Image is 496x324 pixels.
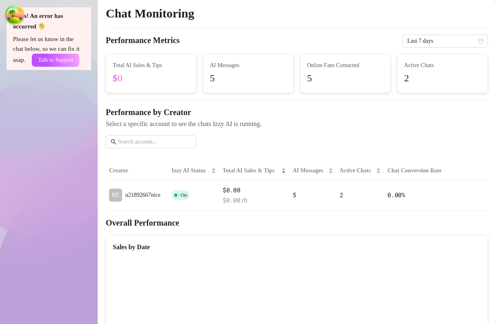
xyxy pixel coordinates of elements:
span: Select a specific account to see the chats Izzy AI is running. [106,119,488,129]
span: Talk to Support [38,57,73,63]
span: search [111,139,116,145]
span: 5 [307,71,384,86]
span: Last 7 days [407,35,483,47]
span: 0.00 % [387,191,405,199]
span: 5 [293,191,296,199]
h4: Overall Performance [106,217,488,228]
th: Active Chats [336,161,384,180]
span: Please let us know in the chat below, so we can fix it asap. [13,36,80,63]
h4: Performance by Creator [106,107,488,118]
th: Total AI Sales & Tips [219,161,289,180]
th: Chat Conversion Rate [384,161,450,180]
span: calendar [479,39,483,43]
span: Total AI Sales & Tips [113,61,190,70]
span: $0.00 [223,185,286,195]
span: Online Fans Contacted [307,61,384,70]
th: Izzy AI Status [168,161,219,180]
h4: Performance Metrics [106,35,180,48]
th: Creator [106,161,168,180]
span: AI Messages [210,61,287,70]
h2: Chat Monitoring [106,6,194,21]
span: 2 [404,71,481,86]
th: AI Messages [289,161,336,180]
span: 2 [340,191,343,199]
span: BE [112,191,119,200]
span: Active Chats [404,61,481,70]
span: On [181,192,187,198]
input: Search account... [118,137,191,146]
span: $ 0.00 /h [223,196,286,205]
span: 5 [210,71,287,86]
span: Active Chats [340,166,374,175]
span: $0 [113,73,122,83]
span: u21892667nice [125,192,160,198]
span: Izzy AI Status [172,166,210,175]
div: Sales by Date [113,242,481,252]
button: Talk to Support [32,54,79,67]
button: Open Tanstack query devtools [7,7,23,23]
span: AI Messages [293,166,327,175]
strong: Oops! An error has occurred 🫠 [13,13,63,30]
span: Total AI Sales & Tips [223,166,280,175]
